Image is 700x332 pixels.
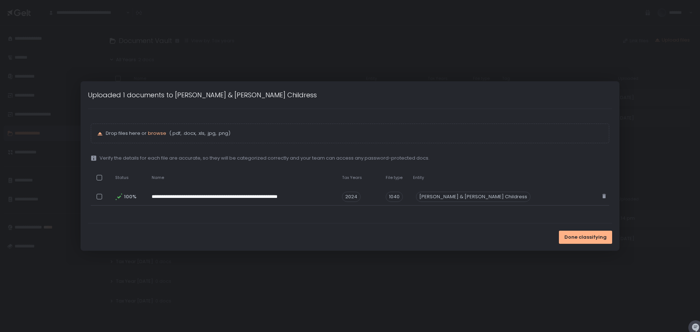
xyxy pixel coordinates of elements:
[386,192,403,202] div: 1040
[100,155,429,161] span: Verify the details for each file are accurate, so they will be categorized correctly and your tea...
[148,130,166,137] button: browse
[342,175,362,180] span: Tax Years
[124,194,136,200] span: 100%
[559,231,612,244] button: Done classifying
[168,130,230,137] span: (.pdf, .docx, .xls, .jpg, .png)
[416,192,530,202] div: [PERSON_NAME] & [PERSON_NAME] Childress
[152,175,164,180] span: Name
[115,175,129,180] span: Status
[413,175,424,180] span: Entity
[106,130,603,137] p: Drop files here or
[386,175,402,180] span: File type
[342,192,361,202] span: 2024
[564,234,607,241] span: Done classifying
[88,90,317,100] h1: Uploaded 1 documents to [PERSON_NAME] & [PERSON_NAME] Childress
